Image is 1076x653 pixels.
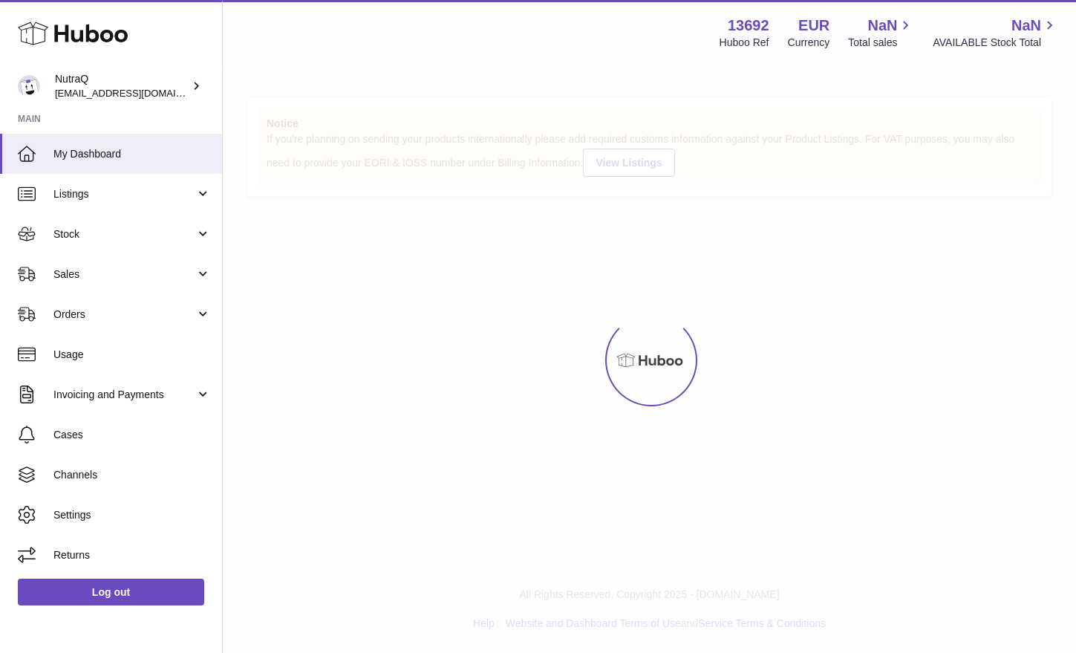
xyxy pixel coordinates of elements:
[55,87,218,99] span: [EMAIL_ADDRESS][DOMAIN_NAME]
[1011,16,1041,36] span: NaN
[53,308,195,322] span: Orders
[788,36,830,50] div: Currency
[53,428,211,442] span: Cases
[53,508,211,522] span: Settings
[53,227,195,241] span: Stock
[933,36,1058,50] span: AVAILABLE Stock Total
[53,388,195,402] span: Invoicing and Payments
[18,579,204,605] a: Log out
[53,187,195,201] span: Listings
[18,75,40,97] img: log@nutraq.com
[933,16,1058,50] a: NaN AVAILABLE Stock Total
[867,16,897,36] span: NaN
[728,16,769,36] strong: 13692
[848,16,914,50] a: NaN Total sales
[53,548,211,562] span: Returns
[53,348,211,362] span: Usage
[798,16,829,36] strong: EUR
[848,36,914,50] span: Total sales
[53,468,211,482] span: Channels
[53,267,195,282] span: Sales
[55,72,189,100] div: NutraQ
[720,36,769,50] div: Huboo Ref
[53,147,211,161] span: My Dashboard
